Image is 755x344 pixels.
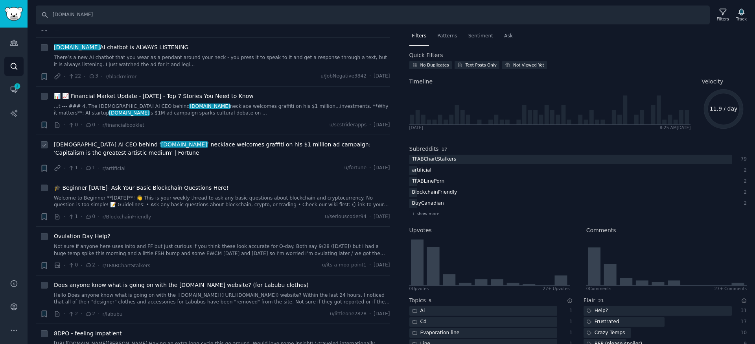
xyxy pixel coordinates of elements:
div: 1 [565,329,573,337]
a: ...t --- ### 4. The [DEMOGRAPHIC_DATA] AI CEO behind[DOMAIN_NAME]necklace welcomes graffiti on hi... [54,103,390,117]
div: Text Posts Only [466,62,497,68]
span: [DATE] [374,311,390,318]
div: 1 [565,307,573,314]
span: [DATE] [374,73,390,80]
a: 📊 📈 Financial Market Update - [DATE] - Top 7 Stories You Need to Know [54,92,254,100]
h2: Upvotes [409,226,432,235]
div: 0 Comment s [586,286,611,291]
span: r/labubu [102,311,122,317]
div: 27+ Comments [714,286,747,291]
div: Ai [409,306,428,316]
span: [DATE] [374,165,390,172]
span: · [64,164,65,172]
div: [DATE] [409,125,424,130]
span: 0 [85,122,95,129]
div: 17 [740,318,747,326]
span: [DATE] [374,213,390,220]
span: · [98,310,99,318]
span: · [84,72,85,81]
span: r/TFABChartStalkers [102,263,150,268]
div: Filters [717,16,729,22]
a: 8DPO - feeling impatient [54,329,122,338]
span: Sentiment [468,33,493,40]
a: Does anyone know what is going on with the [DOMAIN_NAME] website? (for Labubu clothes) [54,281,309,289]
a: Not sure if anyone here uses Inito and FF but just curious if you think these look accurate for O... [54,243,390,257]
span: 0 [68,262,78,269]
div: Cd [409,317,429,327]
text: 11.9 / day [710,105,738,112]
span: · [81,164,82,172]
h2: Topics [409,296,426,305]
span: · [98,261,99,270]
div: 2 [740,200,747,207]
div: TFABChartStalkers [409,155,459,165]
span: 17 [442,147,447,152]
span: [DATE] [374,122,390,129]
span: · [369,213,371,220]
span: [DATE] [374,262,390,269]
span: [DOMAIN_NAME] [189,104,231,109]
span: [DEMOGRAPHIC_DATA] AI CEO behind ‘ ’ necklace welcomes graffiti on his $1 million ad campaign: 'C... [54,141,390,157]
span: u/scstriderapps [330,122,366,129]
span: · [64,261,65,270]
div: 0 Upvote s [409,286,429,291]
span: · [81,121,82,129]
a: Welcome to Beginner **[DATE]**! 👋 This is your weekly thread to ask any basic questions about blo... [54,195,390,209]
div: 2 [740,189,747,196]
span: · [369,73,371,80]
h2: Flair [584,296,595,305]
div: Help? [584,306,611,316]
span: · [64,72,65,81]
span: · [64,213,65,221]
span: · [81,213,82,221]
div: Evaporation line [409,328,462,338]
span: 0 [68,122,78,129]
a: [DOMAIN_NAME]AI chatbot is ALWAYS LISTENING [54,43,188,52]
a: 2 [4,80,24,99]
div: 10 [740,329,747,337]
div: 1 [565,318,573,326]
a: [DEMOGRAPHIC_DATA] AI CEO behind ‘[DOMAIN_NAME]’ necklace welcomes graffiti on his $1 million ad ... [54,141,390,157]
span: 1 [68,213,78,220]
span: 2 [85,262,95,269]
span: 2 [85,311,95,318]
h2: Quick Filters [409,51,443,59]
div: artificial [409,166,435,176]
span: · [98,164,99,172]
span: · [81,261,82,270]
span: 0 [85,213,95,220]
div: 31 [740,307,747,314]
span: · [369,311,371,318]
div: BlockchainFriendly [409,188,460,198]
span: u/fortune [344,165,367,172]
span: · [369,165,371,172]
div: 8:25 AM [DATE] [660,125,691,130]
div: Frustrated [584,317,622,327]
a: Hello Does anyone know what is going on with the [[DOMAIN_NAME]]([URL][DOMAIN_NAME]) website? Wit... [54,292,390,306]
span: · [81,310,82,318]
div: Track [736,16,747,22]
h2: Subreddits [409,145,439,153]
span: + show more [412,211,440,216]
span: [DOMAIN_NAME] [53,44,100,50]
span: 5 [429,298,431,303]
span: Velocity [702,78,723,86]
span: Patterns [437,33,457,40]
span: · [64,121,65,129]
span: 3 [88,73,98,80]
span: 1 [68,165,78,172]
a: 🎓 Beginner [DATE]- Ask Your Basic Blockchain Questions Here! [54,184,229,192]
img: GummySearch logo [5,7,23,21]
span: r/financialbooklet [102,122,144,128]
div: No Duplicates [420,62,449,68]
span: r/artificial [102,166,125,171]
input: Search Keyword [36,6,710,24]
span: · [101,72,103,81]
span: Ask [504,33,513,40]
div: 79 [740,156,747,163]
span: Timeline [409,78,433,86]
span: · [64,310,65,318]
